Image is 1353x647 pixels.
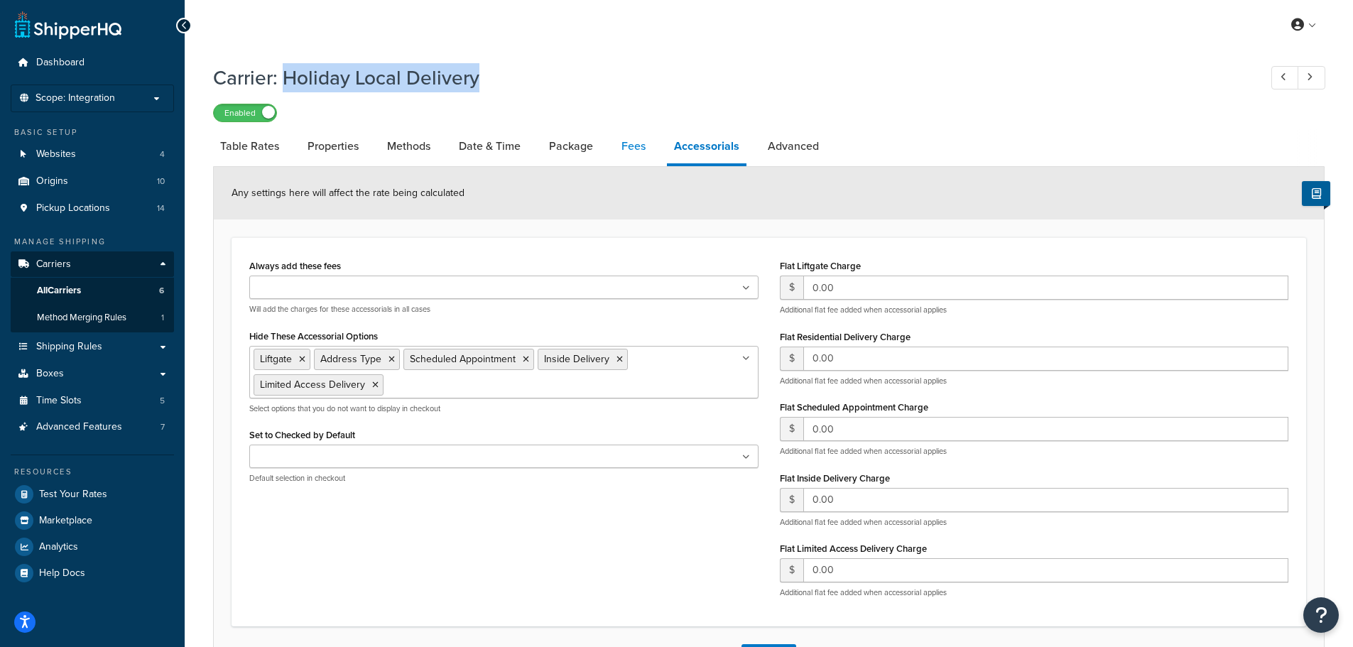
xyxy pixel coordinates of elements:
a: Analytics [11,534,174,560]
a: Carriers [11,251,174,278]
a: Fees [614,129,653,163]
p: Additional flat fee added when accessorial applies [780,376,1289,386]
span: Pickup Locations [36,202,110,214]
span: Carriers [36,259,71,271]
p: Additional flat fee added when accessorial applies [780,587,1289,598]
button: Show Help Docs [1302,181,1330,206]
span: Time Slots [36,395,82,407]
a: Advanced Features7 [11,414,174,440]
a: Package [542,129,600,163]
span: 14 [157,202,165,214]
div: Resources [11,466,174,478]
a: Dashboard [11,50,174,76]
span: Address Type [320,352,381,366]
a: Advanced [761,129,826,163]
div: Basic Setup [11,126,174,138]
a: Accessorials [667,129,746,166]
span: Liftgate [260,352,292,366]
a: Methods [380,129,438,163]
a: Shipping Rules [11,334,174,360]
div: Manage Shipping [11,236,174,248]
span: Shipping Rules [36,341,102,353]
a: Date & Time [452,129,528,163]
label: Enabled [214,104,276,121]
span: $ [780,558,803,582]
span: Marketplace [39,515,92,527]
span: Method Merging Rules [37,312,126,324]
label: Flat Liftgate Charge [780,261,861,271]
a: Test Your Rates [11,482,174,507]
span: $ [780,488,803,512]
li: Websites [11,141,174,168]
span: Advanced Features [36,421,122,433]
span: $ [780,276,803,300]
a: Help Docs [11,560,174,586]
span: Scheduled Appointment [410,352,516,366]
li: Method Merging Rules [11,305,174,331]
span: Boxes [36,368,64,380]
a: Next Record [1298,66,1325,89]
span: Limited Access Delivery [260,377,365,392]
span: $ [780,417,803,441]
a: Previous Record [1271,66,1299,89]
p: Default selection in checkout [249,473,759,484]
a: Pickup Locations14 [11,195,174,222]
p: Select options that you do not want to display in checkout [249,403,759,414]
label: Flat Scheduled Appointment Charge [780,402,928,413]
label: Set to Checked by Default [249,430,355,440]
li: Time Slots [11,388,174,414]
span: 6 [159,285,164,297]
span: Test Your Rates [39,489,107,501]
span: Origins [36,175,68,187]
span: Dashboard [36,57,85,69]
span: Help Docs [39,567,85,580]
h1: Carrier: Holiday Local Delivery [213,64,1245,92]
li: Origins [11,168,174,195]
a: Time Slots5 [11,388,174,414]
label: Always add these fees [249,261,341,271]
a: Boxes [11,361,174,387]
li: Pickup Locations [11,195,174,222]
span: Analytics [39,541,78,553]
span: All Carriers [37,285,81,297]
p: Additional flat fee added when accessorial applies [780,305,1289,315]
p: Additional flat fee added when accessorial applies [780,446,1289,457]
label: Hide These Accessorial Options [249,331,378,342]
li: Carriers [11,251,174,332]
label: Flat Inside Delivery Charge [780,473,890,484]
button: Open Resource Center [1303,597,1339,633]
a: Properties [300,129,366,163]
span: 5 [160,395,165,407]
a: Websites4 [11,141,174,168]
a: Marketplace [11,508,174,533]
span: Any settings here will affect the rate being calculated [232,185,464,200]
label: Flat Limited Access Delivery Charge [780,543,927,554]
span: 10 [157,175,165,187]
a: Method Merging Rules1 [11,305,174,331]
p: Will add the charges for these accessorials in all cases [249,304,759,315]
a: Origins10 [11,168,174,195]
span: $ [780,347,803,371]
span: 7 [161,421,165,433]
li: Advanced Features [11,414,174,440]
span: Websites [36,148,76,161]
span: 4 [160,148,165,161]
p: Additional flat fee added when accessorial applies [780,517,1289,528]
label: Flat Residential Delivery Charge [780,332,911,342]
span: 1 [161,312,164,324]
a: Table Rates [213,129,286,163]
a: AllCarriers6 [11,278,174,304]
span: Inside Delivery [544,352,609,366]
span: Scope: Integration [36,92,115,104]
